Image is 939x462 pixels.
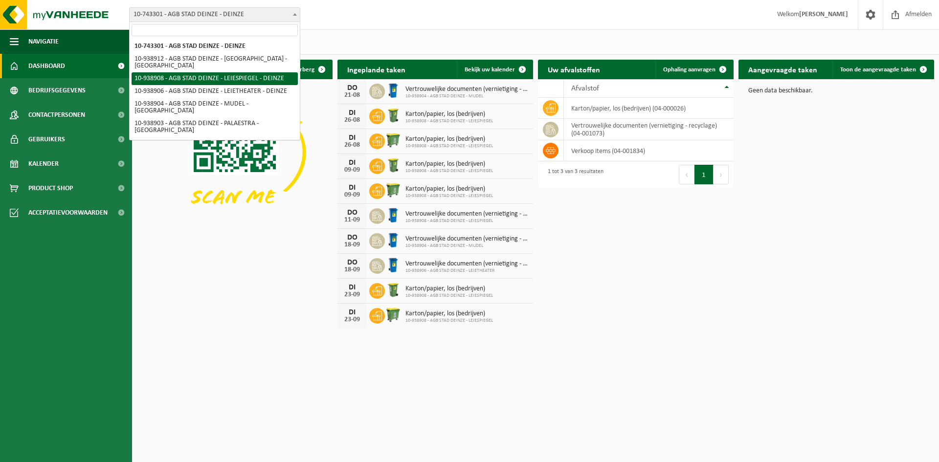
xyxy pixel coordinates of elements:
[465,66,515,73] span: Bekijk uw kalender
[405,310,493,318] span: Karton/papier, los (bedrijven)
[714,165,729,184] button: Next
[132,85,298,98] li: 10-938906 - AGB STAD DEINZE - LEIETHEATER - DEINZE
[342,217,362,223] div: 11-09
[342,142,362,149] div: 26-08
[405,285,493,293] span: Karton/papier, los (bedrijven)
[832,60,933,79] a: Toon de aangevraagde taken
[342,316,362,323] div: 23-09
[655,60,733,79] a: Ophaling aanvragen
[385,232,402,248] img: WB-0240-HPE-BE-09
[342,134,362,142] div: DI
[342,242,362,248] div: 18-09
[405,193,493,199] span: 10-938908 - AGB STAD DEINZE - LEIESPIEGEL
[28,127,65,152] span: Gebruikers
[129,7,300,22] span: 10-743301 - AGB STAD DEINZE - DEINZE
[385,307,402,323] img: WB-0770-HPE-GN-51
[405,218,528,224] span: 10-938908 - AGB STAD DEINZE - LEIESPIEGEL
[405,93,528,99] span: 10-938904 - AGB STAD DEINZE - MUDEL
[405,110,493,118] span: Karton/papier, los (bedrijven)
[405,210,528,218] span: Vertrouwelijke documenten (vernietiging - recyclage)
[342,92,362,99] div: 21-08
[342,192,362,198] div: 09-09
[564,140,734,161] td: verkoop items (04-001834)
[799,11,848,18] strong: [PERSON_NAME]
[405,86,528,93] span: Vertrouwelijke documenten (vernietiging - recyclage)
[738,60,827,79] h2: Aangevraagde taken
[385,182,402,198] img: WB-0770-HPE-GN-51
[694,165,714,184] button: 1
[405,118,493,124] span: 10-938908 - AGB STAD DEINZE - LEIESPIEGEL
[385,82,402,99] img: WB-0240-HPE-BE-09
[132,117,298,137] li: 10-938903 - AGB STAD DEINZE - PALAESTRA - [GEOGRAPHIC_DATA]
[28,78,86,103] span: Bedrijfsgegevens
[342,284,362,291] div: DI
[132,40,298,53] li: 10-743301 - AGB STAD DEINZE - DEINZE
[342,308,362,316] div: DI
[405,243,528,249] span: 10-938904 - AGB STAD DEINZE - MUDEL
[28,29,59,54] span: Navigatie
[405,160,493,168] span: Karton/papier, los (bedrijven)
[28,152,59,176] span: Kalender
[342,291,362,298] div: 23-09
[132,98,298,117] li: 10-938904 - AGB STAD DEINZE - MUDEL - [GEOGRAPHIC_DATA]
[137,79,333,226] img: Download de VHEPlus App
[342,259,362,266] div: DO
[405,135,493,143] span: Karton/papier, los (bedrijven)
[840,66,916,73] span: Toon de aangevraagde taken
[405,293,493,299] span: 10-938908 - AGB STAD DEINZE - LEIESPIEGEL
[28,176,73,200] span: Product Shop
[663,66,715,73] span: Ophaling aanvragen
[342,167,362,174] div: 09-09
[342,184,362,192] div: DI
[385,282,402,298] img: WB-0240-HPE-GN-51
[564,119,734,140] td: vertrouwelijke documenten (vernietiging - recyclage) (04-001073)
[679,165,694,184] button: Previous
[538,60,610,79] h2: Uw afvalstoffen
[342,234,362,242] div: DO
[385,132,402,149] img: WB-0770-HPE-GN-51
[405,185,493,193] span: Karton/papier, los (bedrijven)
[543,164,604,185] div: 1 tot 3 van 3 resultaten
[405,143,493,149] span: 10-938908 - AGB STAD DEINZE - LEIESPIEGEL
[342,117,362,124] div: 26-08
[342,159,362,167] div: DI
[132,137,298,150] li: 10-938828 - STAD DEINZE-RAC - DEINZE
[28,54,65,78] span: Dashboard
[337,60,415,79] h2: Ingeplande taken
[342,209,362,217] div: DO
[28,200,108,225] span: Acceptatievoorwaarden
[130,8,300,22] span: 10-743301 - AGB STAD DEINZE - DEINZE
[405,168,493,174] span: 10-938908 - AGB STAD DEINZE - LEIESPIEGEL
[405,268,528,274] span: 10-938906 - AGB STAD DEINZE - LEIETHEATER
[342,266,362,273] div: 18-09
[405,260,528,268] span: Vertrouwelijke documenten (vernietiging - recyclage)
[571,85,599,92] span: Afvalstof
[748,88,924,94] p: Geen data beschikbaar.
[293,66,314,73] span: Verberg
[342,109,362,117] div: DI
[285,60,332,79] button: Verberg
[28,103,85,127] span: Contactpersonen
[385,207,402,223] img: WB-0240-HPE-BE-09
[405,235,528,243] span: Vertrouwelijke documenten (vernietiging - recyclage)
[564,98,734,119] td: karton/papier, los (bedrijven) (04-000026)
[385,107,402,124] img: WB-0240-HPE-GN-51
[457,60,532,79] a: Bekijk uw kalender
[385,157,402,174] img: WB-0240-HPE-GN-51
[132,72,298,85] li: 10-938908 - AGB STAD DEINZE - LEIESPIEGEL - DEINZE
[405,318,493,324] span: 10-938908 - AGB STAD DEINZE - LEIESPIEGEL
[342,84,362,92] div: DO
[385,257,402,273] img: WB-0240-HPE-BE-09
[132,53,298,72] li: 10-938912 - AGB STAD DEINZE - [GEOGRAPHIC_DATA] - [GEOGRAPHIC_DATA]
